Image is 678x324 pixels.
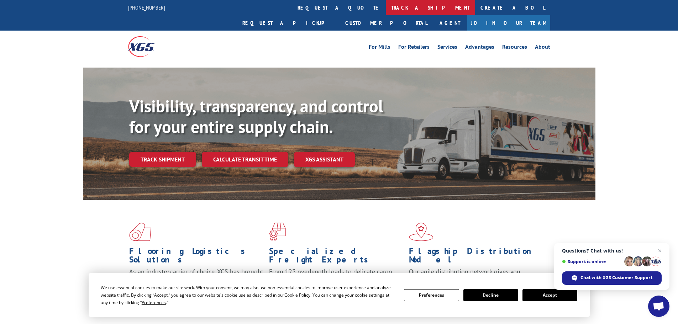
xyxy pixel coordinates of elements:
h1: Flooring Logistics Solutions [129,247,264,267]
a: For Retailers [398,44,430,52]
span: Questions? Chat with us! [562,248,662,254]
a: Open chat [648,296,669,317]
a: For Mills [369,44,390,52]
h1: Specialized Freight Experts [269,247,404,267]
a: Track shipment [129,152,196,167]
div: We use essential cookies to make our site work. With your consent, we may also use non-essential ... [101,284,395,306]
a: [PHONE_NUMBER] [128,4,165,11]
a: Resources [502,44,527,52]
h1: Flagship Distribution Model [409,247,543,267]
a: About [535,44,550,52]
img: xgs-icon-flagship-distribution-model-red [409,223,433,241]
button: Preferences [404,289,459,301]
img: xgs-icon-total-supply-chain-intelligence-red [129,223,151,241]
a: Request a pickup [237,15,340,31]
a: Customer Portal [340,15,432,31]
span: Cookie Policy [284,292,310,298]
a: Join Our Team [467,15,550,31]
span: Preferences [142,299,166,306]
a: Agent [432,15,467,31]
div: Cookie Consent Prompt [89,273,590,317]
button: Accept [522,289,577,301]
a: XGS ASSISTANT [294,152,355,167]
img: xgs-icon-focused-on-flooring-red [269,223,286,241]
span: Support is online [562,259,622,264]
a: Calculate transit time [202,152,288,167]
span: Our agile distribution network gives you nationwide inventory management on demand. [409,267,540,284]
a: Advantages [465,44,494,52]
b: Visibility, transparency, and control for your entire supply chain. [129,95,383,138]
p: From 123 overlength loads to delicate cargo, our experienced staff knows the best way to move you... [269,267,404,299]
span: Chat with XGS Customer Support [580,275,652,281]
span: Chat with XGS Customer Support [562,271,662,285]
span: As an industry carrier of choice, XGS has brought innovation and dedication to flooring logistics... [129,267,263,293]
button: Decline [463,289,518,301]
a: Services [437,44,457,52]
